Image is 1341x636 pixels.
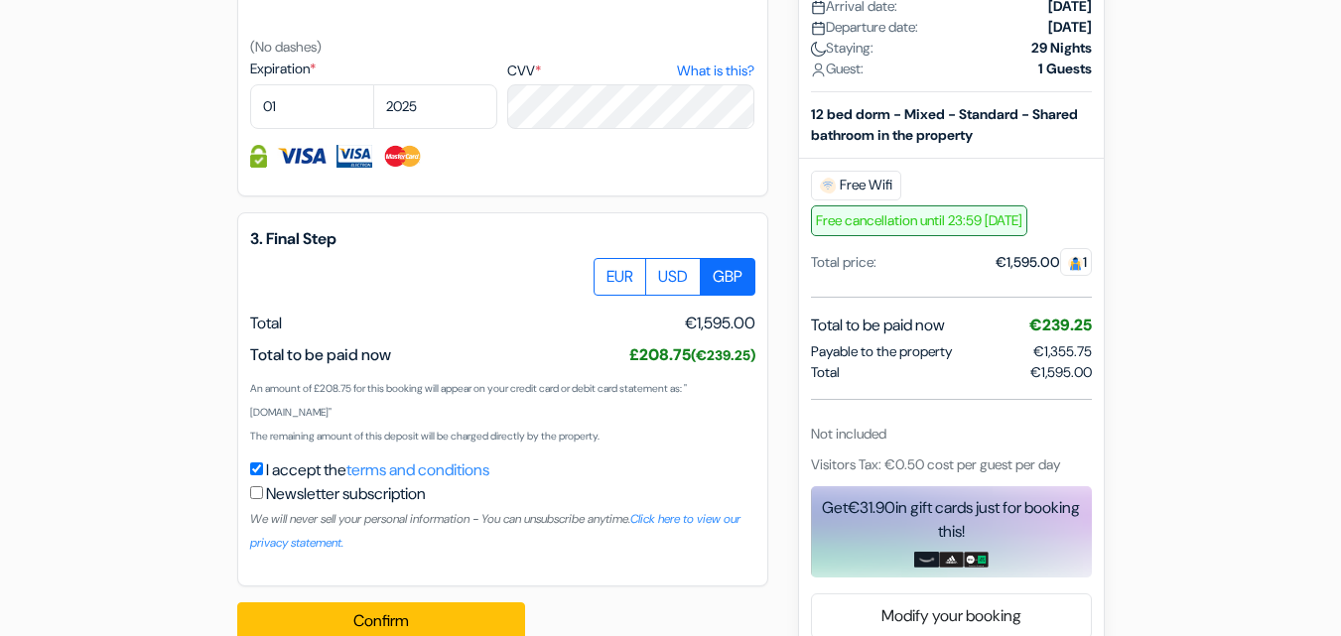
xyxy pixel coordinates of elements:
[811,205,1027,236] span: Free cancellation until 23:59 [DATE]
[811,21,826,36] img: calendar.svg
[1030,362,1092,383] span: €1,595.00
[1033,342,1092,360] span: €1,355.75
[811,63,826,77] img: user_icon.svg
[250,59,497,79] label: Expiration
[820,178,836,193] img: free_wifi.svg
[811,496,1092,544] div: Get in gift cards just for booking this!
[811,362,840,383] span: Total
[811,314,945,337] span: Total to be paid now
[277,145,327,168] img: Visa
[507,61,754,81] label: CVV
[700,258,755,296] label: GBP
[250,145,267,168] img: Credit card information fully secured and encrypted
[811,17,918,38] span: Departure date:
[964,552,989,568] img: uber-uber-eats-card.png
[595,258,755,296] div: Basic radio toggle button group
[811,424,1092,445] div: Not included
[1060,248,1092,276] span: 1
[1068,256,1083,271] img: guest.svg
[677,61,754,81] a: What is this?
[811,42,826,57] img: moon.svg
[914,552,939,568] img: amazon-card-no-text.png
[812,597,1091,635] a: Modify your booking
[1031,38,1092,59] strong: 29 Nights
[996,252,1092,273] div: €1,595.00
[336,145,372,168] img: Visa Electron
[645,258,701,296] label: USD
[1038,59,1092,79] strong: 1 Guests
[691,346,755,364] small: (€239.25)
[1048,17,1092,38] strong: [DATE]
[250,511,740,551] small: We will never sell your personal information - You can unsubscribe anytime.
[811,38,873,59] span: Staying:
[811,105,1078,144] b: 12 bed dorm - Mixed - Standard - Shared bathroom in the property
[346,459,489,480] a: terms and conditions
[250,511,740,551] a: Click here to view our privacy statement.
[1029,315,1092,335] span: €239.25
[811,59,864,79] span: Guest:
[811,171,901,200] span: Free Wifi
[250,313,282,333] span: Total
[629,344,755,365] span: £208.75
[250,38,322,56] small: (No dashes)
[266,482,426,506] label: Newsletter subscription
[594,258,646,296] label: EUR
[939,552,964,568] img: adidas-card.png
[250,344,391,365] span: Total to be paid now
[848,497,895,518] span: €31.90
[250,382,687,419] small: An amount of £208.75 for this booking will appear on your credit card or debit card statement as:...
[685,312,755,335] span: €1,595.00
[250,430,600,443] small: The remaining amount of this deposit will be charged directly by the property.
[811,455,1060,473] span: Visitors Tax: €0.50 cost per guest per day
[266,458,489,482] label: I accept the
[250,229,755,248] h5: 3. Final Step
[382,145,423,168] img: Master Card
[811,341,952,362] span: Payable to the property
[811,252,876,273] div: Total price:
